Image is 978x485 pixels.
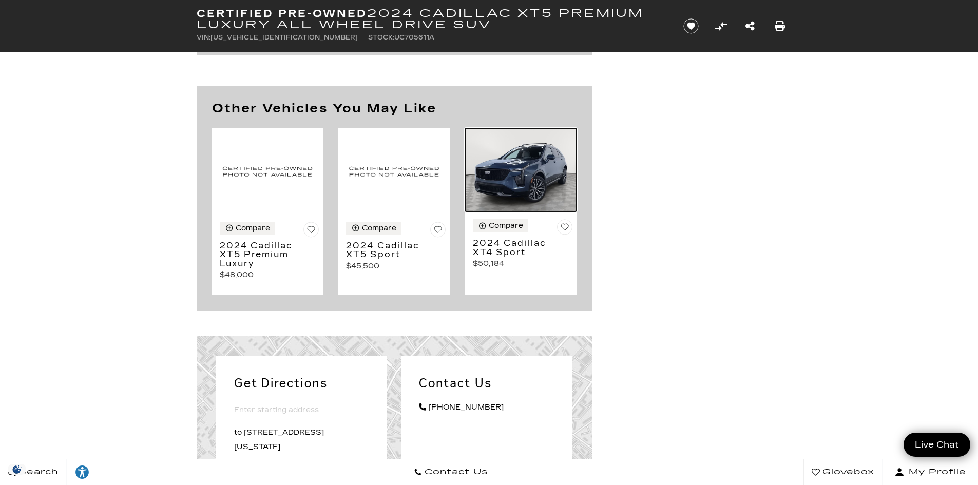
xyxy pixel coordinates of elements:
div: Explore your accessibility options [67,464,98,480]
h2: Get Directions [234,374,369,393]
a: [PHONE_NUMBER] [419,400,554,415]
h3: 2024 Cadillac XT5 Premium Luxury [220,241,299,268]
a: 2024 Cadillac XT5 Sport $45,500 [346,241,446,274]
button: Save Vehicle [430,222,446,243]
a: Contact Us [406,459,496,485]
a: Glovebox [803,459,883,485]
div: Compare [236,224,270,233]
img: 2024 Cadillac XT5 Sport [338,128,450,214]
span: My Profile [905,465,966,479]
button: Compare Vehicle [346,222,401,235]
a: Print this Certified Pre-Owned 2024 Cadillac XT5 Premium Luxury All Wheel Drive SUV [775,19,785,33]
img: 2024 Cadillac XT5 Premium Luxury [212,128,323,214]
div: Compare [362,224,396,233]
span: VIN: [197,34,210,41]
button: Compare Vehicle [713,18,728,34]
p: $45,500 [346,259,446,274]
a: 2024 Cadillac XT4 Sport $50,184 [473,239,572,271]
a: 2024 Cadillac XT5 Premium Luxury $48,000 [220,241,319,283]
span: Glovebox [820,465,874,479]
h2: Contact Us [419,374,554,393]
span: Stock: [368,34,394,41]
h3: 2024 Cadillac XT5 Sport [346,241,426,259]
button: Save vehicle [680,18,702,34]
button: Save Vehicle [557,219,572,240]
div: Compare [489,221,523,230]
span: [US_VEHICLE_IDENTIFICATION_NUMBER] [210,34,358,41]
button: Compare Vehicle [473,219,528,232]
p: to [STREET_ADDRESS][US_STATE] [234,425,369,454]
span: UC705611A [394,34,434,41]
span: Search [16,465,59,479]
strong: Certified Pre-Owned [197,7,368,20]
h2: Other Vehicles You May Like [212,102,577,115]
button: Save Vehicle [303,222,319,243]
p: $50,184 [473,257,572,271]
p: $48,000 [220,268,319,282]
button: Compare Vehicle [220,222,275,235]
a: Explore your accessibility options [67,459,98,485]
button: Open user profile menu [883,459,978,485]
img: 2024 Cadillac XT4 Sport [465,128,577,212]
span: Live Chat [910,439,964,451]
h3: 2024 Cadillac XT4 Sport [473,239,552,257]
div: Privacy Settings [5,464,29,475]
a: Share this Certified Pre-Owned 2024 Cadillac XT5 Premium Luxury All Wheel Drive SUV [745,19,755,33]
a: Live Chat [904,433,970,457]
span: Contact Us [422,465,488,479]
input: Enter starting address [234,400,369,420]
h1: 2024 Cadillac XT5 Premium Luxury All Wheel Drive SUV [197,8,666,30]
